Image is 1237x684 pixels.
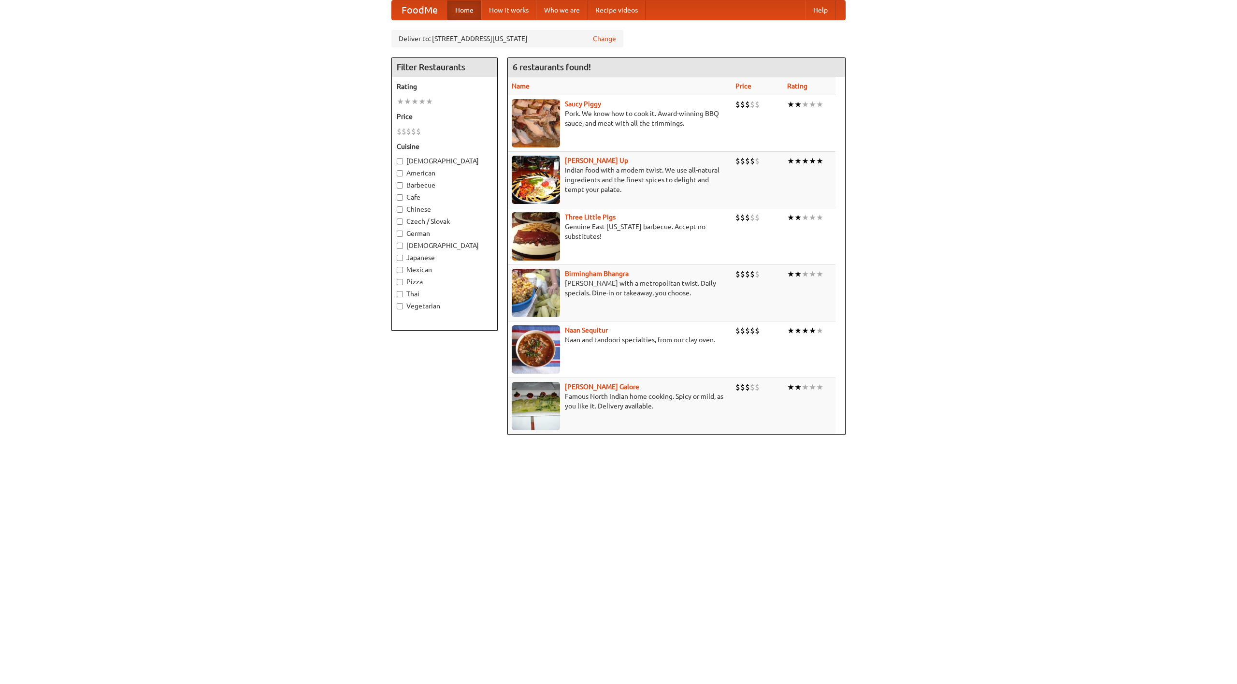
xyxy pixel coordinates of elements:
[816,156,823,166] li: ★
[512,382,560,430] img: currygalore.jpg
[392,58,497,77] h4: Filter Restaurants
[416,126,421,137] li: $
[787,325,794,336] li: ★
[512,212,560,261] img: littlepigs.jpg
[536,0,588,20] a: Who we are
[565,326,608,334] a: Naan Sequitur
[402,126,406,137] li: $
[512,278,728,298] p: [PERSON_NAME] with a metropolitan twist. Daily specials. Dine-in or takeaway, you choose.
[397,303,403,309] input: Vegetarian
[397,126,402,137] li: $
[512,335,728,345] p: Naan and tandoori specialties, from our clay oven.
[735,269,740,279] li: $
[512,325,560,374] img: naansequitur.jpg
[397,301,492,311] label: Vegetarian
[397,291,403,297] input: Thai
[745,325,750,336] li: $
[512,269,560,317] img: bhangra.jpg
[802,382,809,393] li: ★
[512,165,728,194] p: Indian food with a modern twist. We use all-natural ingredients and the finest spices to delight ...
[397,265,492,275] label: Mexican
[397,204,492,214] label: Chinese
[397,206,403,213] input: Chinese
[735,325,740,336] li: $
[750,212,755,223] li: $
[512,109,728,128] p: Pork. We know how to cook it. Award-winning BBQ sauce, and meat with all the trimmings.
[411,126,416,137] li: $
[809,99,816,110] li: ★
[816,99,823,110] li: ★
[802,325,809,336] li: ★
[740,156,745,166] li: $
[740,212,745,223] li: $
[397,267,403,273] input: Mexican
[512,156,560,204] img: curryup.jpg
[816,325,823,336] li: ★
[406,126,411,137] li: $
[816,269,823,279] li: ★
[802,212,809,223] li: ★
[588,0,646,20] a: Recipe videos
[397,192,492,202] label: Cafe
[512,82,530,90] a: Name
[809,382,816,393] li: ★
[397,82,492,91] h5: Rating
[397,241,492,250] label: [DEMOGRAPHIC_DATA]
[397,289,492,299] label: Thai
[397,142,492,151] h5: Cuisine
[740,269,745,279] li: $
[418,96,426,107] li: ★
[809,212,816,223] li: ★
[735,212,740,223] li: $
[565,213,616,221] a: Three Little Pigs
[794,156,802,166] li: ★
[809,325,816,336] li: ★
[745,212,750,223] li: $
[397,217,492,226] label: Czech / Slovak
[750,325,755,336] li: $
[397,231,403,237] input: German
[755,212,760,223] li: $
[397,218,403,225] input: Czech / Slovak
[755,325,760,336] li: $
[787,382,794,393] li: ★
[794,212,802,223] li: ★
[794,269,802,279] li: ★
[397,168,492,178] label: American
[755,269,760,279] li: $
[787,156,794,166] li: ★
[411,96,418,107] li: ★
[391,30,623,47] div: Deliver to: [STREET_ADDRESS][US_STATE]
[787,82,807,90] a: Rating
[397,255,403,261] input: Japanese
[750,99,755,110] li: $
[745,382,750,393] li: $
[397,277,492,287] label: Pizza
[802,269,809,279] li: ★
[565,157,628,164] a: [PERSON_NAME] Up
[735,382,740,393] li: $
[392,0,447,20] a: FoodMe
[745,269,750,279] li: $
[794,325,802,336] li: ★
[740,99,745,110] li: $
[802,99,809,110] li: ★
[512,222,728,241] p: Genuine East [US_STATE] barbecue. Accept no substitutes!
[787,99,794,110] li: ★
[805,0,835,20] a: Help
[426,96,433,107] li: ★
[740,325,745,336] li: $
[745,156,750,166] li: $
[481,0,536,20] a: How it works
[397,156,492,166] label: [DEMOGRAPHIC_DATA]
[565,100,601,108] a: Saucy Piggy
[755,382,760,393] li: $
[755,156,760,166] li: $
[802,156,809,166] li: ★
[397,194,403,201] input: Cafe
[404,96,411,107] li: ★
[816,212,823,223] li: ★
[750,382,755,393] li: $
[816,382,823,393] li: ★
